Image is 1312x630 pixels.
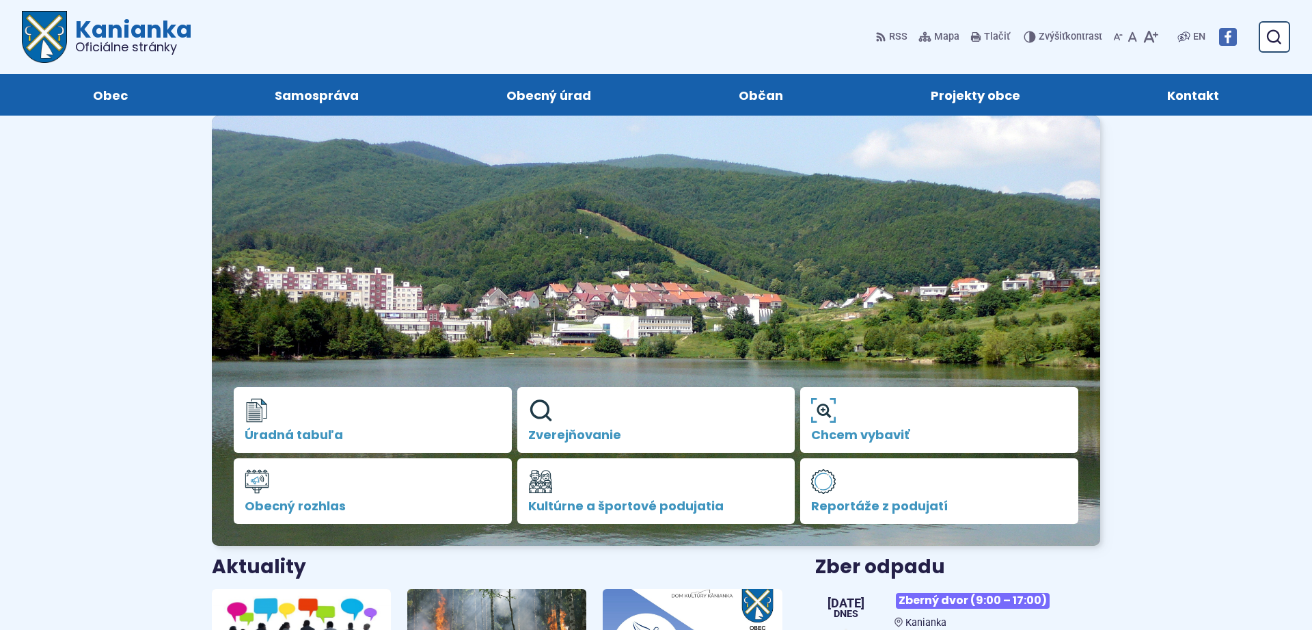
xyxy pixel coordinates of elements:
span: Zvýšiť [1039,31,1065,42]
a: Kontakt [1107,74,1279,116]
span: Zverejňovanie [528,428,784,442]
a: Zberný dvor (9:00 – 17:00) Kanianka [DATE] Dnes [815,588,1100,629]
a: EN [1190,29,1208,45]
button: Tlačiť [968,23,1013,51]
a: Reportáže z podujatí [800,458,1078,524]
a: Kultúrne a športové podujatia [517,458,795,524]
span: Oficiálne stránky [75,41,192,53]
span: Mapa [934,29,959,45]
h1: Kanianka [67,18,192,53]
a: Samospráva [215,74,420,116]
span: Reportáže z podujatí [811,499,1067,513]
button: Nastaviť pôvodnú veľkosť písma [1125,23,1140,51]
span: Kultúrne a športové podujatia [528,499,784,513]
span: Obec [93,74,128,116]
img: Prejsť na Facebook stránku [1219,28,1237,46]
a: Obec [33,74,188,116]
span: Projekty obce [931,74,1020,116]
a: Občan [679,74,843,116]
a: Úradná tabuľa [234,387,512,453]
img: Prejsť na domovskú stránku [22,11,67,63]
span: RSS [889,29,907,45]
h3: Zber odpadu [815,557,1100,578]
a: Mapa [916,23,962,51]
span: [DATE] [828,597,864,609]
button: Zmenšiť veľkosť písma [1110,23,1125,51]
span: Kanianka [905,617,946,629]
h3: Aktuality [212,557,306,578]
a: Chcem vybaviť [800,387,1078,453]
span: Chcem vybaviť [811,428,1067,442]
span: Obecný rozhlas [245,499,501,513]
a: Projekty obce [871,74,1080,116]
a: Obecný úrad [446,74,651,116]
a: Obecný rozhlas [234,458,512,524]
span: Samospráva [275,74,359,116]
span: kontrast [1039,31,1102,43]
button: Zvýšiťkontrast [1024,23,1105,51]
a: Logo Kanianka, prejsť na domovskú stránku. [22,11,192,63]
span: EN [1193,29,1205,45]
span: Zberný dvor (9:00 – 17:00) [896,593,1050,609]
span: Tlačiť [984,31,1010,43]
span: Občan [739,74,783,116]
a: RSS [875,23,910,51]
span: Obecný úrad [506,74,591,116]
span: Kontakt [1167,74,1219,116]
button: Zväčšiť veľkosť písma [1140,23,1161,51]
a: Zverejňovanie [517,387,795,453]
span: Dnes [828,609,864,619]
span: Úradná tabuľa [245,428,501,442]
